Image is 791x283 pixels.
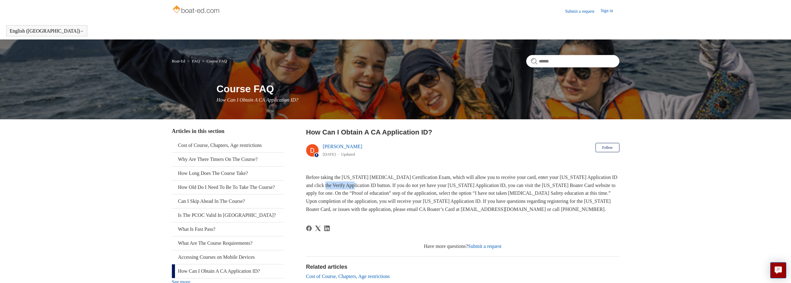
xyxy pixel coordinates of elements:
svg: Share this page on LinkedIn [324,226,330,231]
div: Have more questions? [306,243,619,250]
button: English ([GEOGRAPHIC_DATA]) [10,28,84,34]
li: Course FAQ [201,59,227,63]
svg: Share this page on X Corp [315,226,321,231]
a: What Is Fast Pass? [172,222,284,236]
a: How Can I Obtain A CA Application ID? [172,264,284,278]
a: What Are The Course Requirements? [172,236,284,250]
li: FAQ [186,59,201,63]
a: Accessing Courses on Mobile Devices [172,250,284,264]
h2: How Can I Obtain A CA Application ID? [306,127,619,137]
h2: Related articles [306,263,619,271]
a: LinkedIn [324,226,330,231]
a: Can I Skip Ahead In The Course? [172,194,284,208]
input: Search [526,55,619,67]
a: Facebook [306,226,312,231]
a: How Old Do I Need To Be To Take The Course? [172,180,284,194]
a: Boat-Ed [172,59,185,63]
li: Updated [341,152,355,157]
span: How Can I Obtain A CA Application ID? [217,97,298,103]
a: [PERSON_NAME] [323,144,362,149]
button: Live chat [770,262,786,278]
a: Sign in [600,7,619,15]
time: 03/01/2024, 13:15 [323,152,336,157]
svg: Share this page on Facebook [306,226,312,231]
a: Submit a request [565,8,600,15]
img: Boat-Ed Help Center home page [172,4,221,16]
span: Before taking the [US_STATE] [MEDICAL_DATA] Certification Exam, which will allow you to receive y... [306,175,618,212]
button: Follow Article [596,143,619,152]
li: Boat-Ed [172,59,186,63]
a: Is The PCOC Valid In [GEOGRAPHIC_DATA]? [172,208,284,222]
a: Cost of Course, Chapters, Age restrictions [172,139,284,152]
a: Submit a request [468,244,502,249]
a: FAQ [192,59,200,63]
a: How Long Does The Course Take? [172,167,284,180]
a: Why Are There Timers On The Course? [172,153,284,166]
a: Course FAQ [207,59,227,63]
h1: Course FAQ [217,81,619,96]
span: Articles in this section [172,128,224,134]
a: Cost of Course, Chapters, Age restrictions [306,274,390,279]
a: X Corp [315,226,321,231]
